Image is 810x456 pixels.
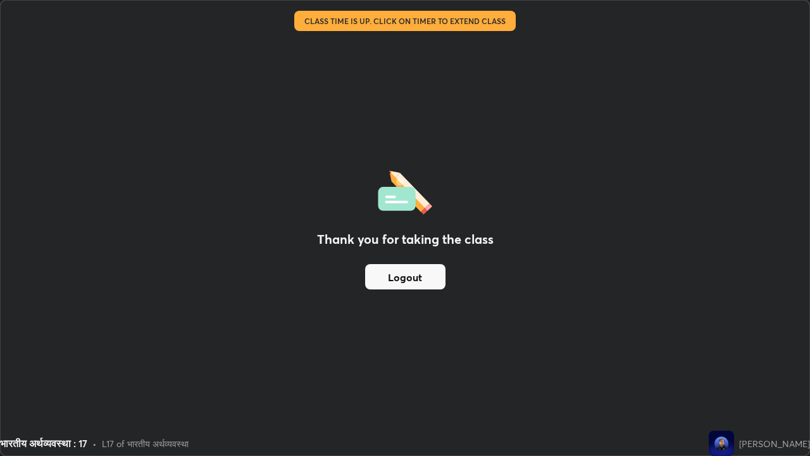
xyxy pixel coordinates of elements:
img: 8e38444707b34262b7cefb4fe564aa9c.jpg [709,431,734,456]
div: L17 of भारतीय अर्थव्यवस्था [102,437,189,450]
div: • [92,437,97,450]
button: Logout [365,264,445,289]
img: offlineFeedback.1438e8b3.svg [378,167,432,215]
div: [PERSON_NAME] [739,437,810,450]
h2: Thank you for taking the class [317,230,494,249]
